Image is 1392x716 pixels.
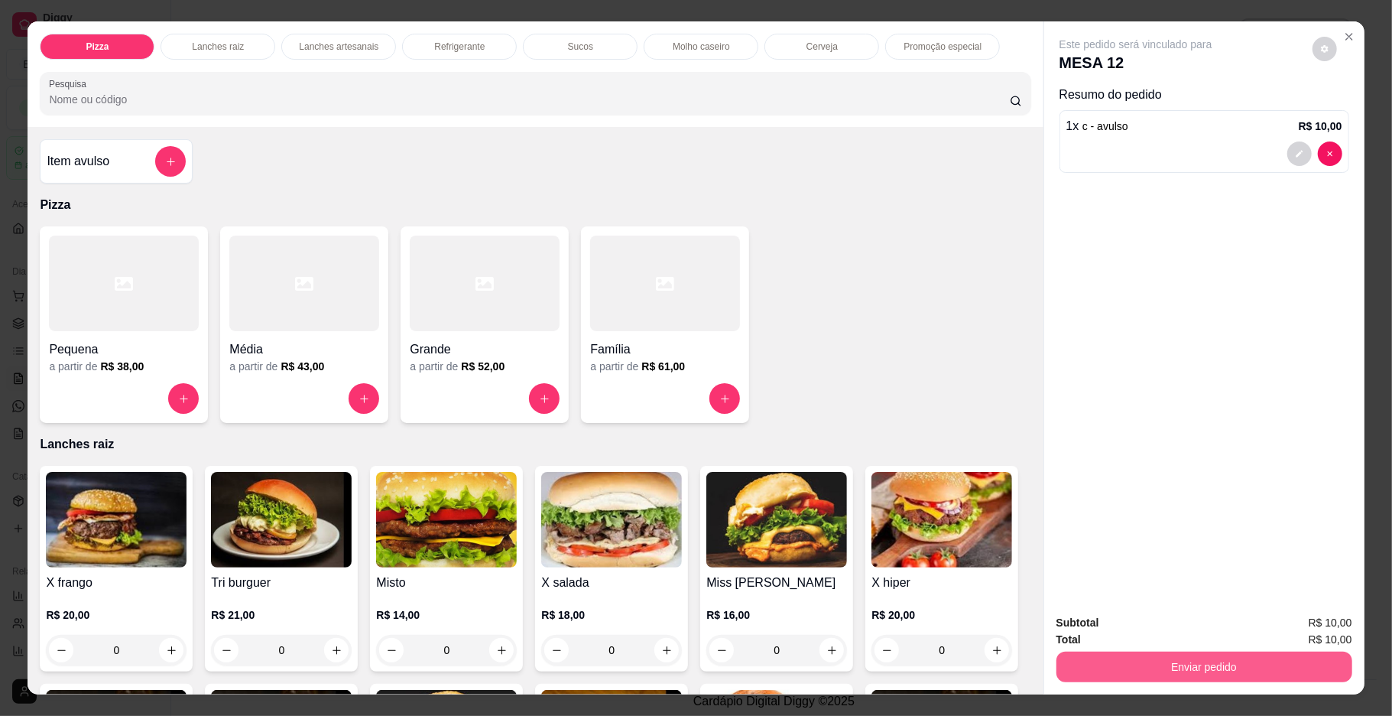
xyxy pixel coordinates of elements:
[46,574,187,592] h4: X frango
[1287,142,1312,166] button: decrease-product-quantity
[211,574,352,592] h4: Tri burguer
[410,340,560,359] h4: Grande
[49,77,92,90] label: Pesquisa
[541,472,682,568] img: product-image
[229,359,379,374] div: a partir de
[49,359,199,374] div: a partir de
[706,607,847,623] p: R$ 16,00
[1082,120,1128,132] span: c - avulso
[1056,652,1352,682] button: Enviar pedido
[1313,37,1337,61] button: decrease-product-quantity
[86,41,109,53] p: Pizza
[299,41,378,53] p: Lanches artesanais
[376,574,517,592] h4: Misto
[214,638,238,662] button: decrease-product-quantity
[1056,633,1081,646] strong: Total
[709,383,740,414] button: increase-product-quantity
[168,383,199,414] button: increase-product-quantity
[281,359,324,374] h6: R$ 43,00
[49,340,199,359] h4: Pequena
[806,41,838,53] p: Cerveja
[46,472,187,568] img: product-image
[590,340,740,359] h4: Família
[40,435,1030,454] p: Lanches raiz
[1318,142,1342,166] button: decrease-product-quantity
[100,359,144,374] h6: R$ 38,00
[410,359,560,374] div: a partir de
[1337,24,1361,49] button: Close
[211,607,352,623] p: R$ 21,00
[324,638,349,662] button: increase-product-quantity
[376,607,517,623] p: R$ 14,00
[1056,617,1099,629] strong: Subtotal
[49,92,1009,107] input: Pesquisa
[376,472,517,568] img: product-image
[1309,614,1352,631] span: R$ 10,00
[673,41,730,53] p: Molho caseiro
[529,383,560,414] button: increase-product-quantity
[1059,86,1349,104] p: Resumo do pedido
[871,574,1012,592] h4: X hiper
[1059,52,1212,73] p: MESA 12
[192,41,244,53] p: Lanches raiz
[871,607,1012,623] p: R$ 20,00
[211,472,352,568] img: product-image
[706,472,847,568] img: product-image
[1059,37,1212,52] p: Este pedido será vinculado para
[590,359,740,374] div: a partir de
[434,41,485,53] p: Refrigerante
[47,152,109,171] h4: Item avulso
[1309,631,1352,648] span: R$ 10,00
[706,574,847,592] h4: Miss [PERSON_NAME]
[349,383,379,414] button: increase-product-quantity
[155,146,186,177] button: add-separate-item
[541,574,682,592] h4: X salada
[541,607,682,623] p: R$ 18,00
[40,196,1030,214] p: Pizza
[1066,117,1128,135] p: 1 x
[461,359,505,374] h6: R$ 52,00
[641,359,685,374] h6: R$ 61,00
[46,607,187,623] p: R$ 20,00
[568,41,593,53] p: Sucos
[904,41,982,53] p: Promoção especial
[871,472,1012,568] img: product-image
[1299,119,1342,134] p: R$ 10,00
[229,340,379,359] h4: Média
